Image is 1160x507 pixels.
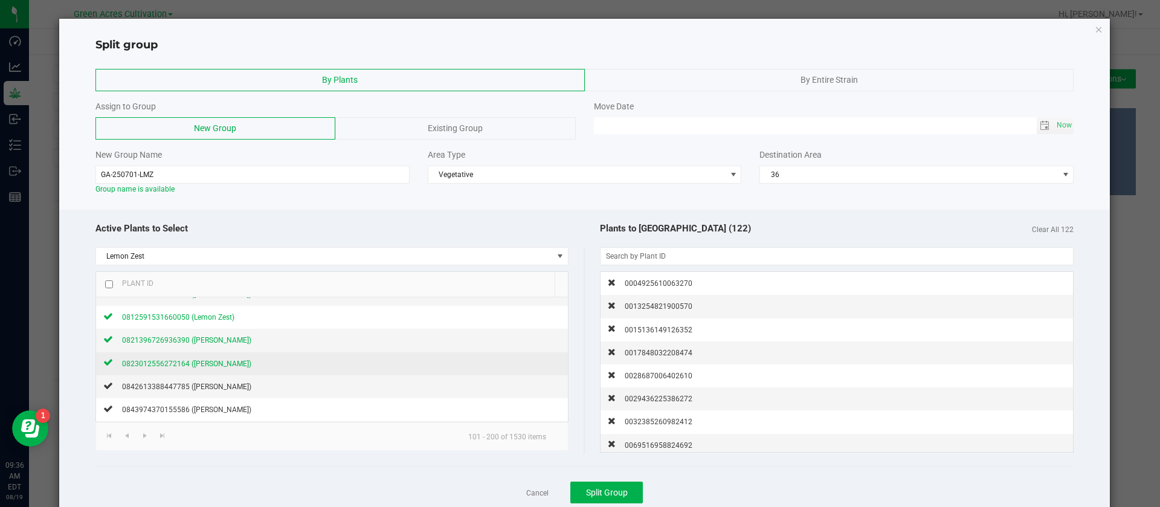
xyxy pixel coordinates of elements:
span: 0843974370155586 ([PERSON_NAME]) [122,405,251,414]
span: 0028687006402610 [625,372,692,380]
span: 0029436225386272 [625,395,692,403]
span: Vegetative [428,166,726,183]
span: Go to the first page [105,431,114,441]
span: Group name is available [95,185,175,193]
span: Plant ID [122,279,153,288]
span: 0015136149126352 [625,326,692,334]
span: By Plants [322,75,358,85]
a: Go to the previous page [118,427,136,444]
a: Go to the last page [153,427,171,444]
span: Move Date [594,102,634,111]
span: 0821396726936390 ([PERSON_NAME]) [122,336,251,344]
span: 0032385260982412 [625,418,692,426]
span: Destination Area [759,150,822,160]
a: Go to the next page [136,427,153,444]
span: Active Plants to Select [95,223,188,234]
span: 36 [760,166,1058,183]
iframe: Resource center unread badge [36,409,50,423]
button: Split Group [570,482,643,503]
span: Existing Group [428,123,483,133]
span: 0013254821900570 [625,302,692,311]
span: Assign to Group [95,102,156,111]
span: Toggle calendar [1037,117,1054,134]
input: NO DATA FOUND [601,248,1074,265]
span: 0812591531660050 (Lemon Zest) [122,313,234,321]
iframe: Resource center [12,410,48,447]
span: 0809971794141876 ([PERSON_NAME]) [122,290,251,299]
span: By Entire Strain [801,75,858,85]
span: 0017848032208474 [625,349,692,357]
span: Go to the last page [158,431,167,441]
h4: Split group [95,37,1074,53]
span: New Group [194,123,236,133]
span: Go to the next page [140,431,150,441]
span: Clear All 122 [1032,222,1074,235]
span: Area Type [428,150,465,160]
span: Split Group [586,488,628,497]
span: 0004925610063270 [625,279,692,288]
span: New Group Name [95,150,162,160]
a: Go to the first page [101,427,118,444]
span: Go to the previous page [122,431,132,441]
span: 0069516958824692 [625,441,692,450]
kendo-pager-info: 101 - 200 of 1530 items [459,427,556,445]
span: Set Current date [1054,117,1075,134]
span: Plants to [GEOGRAPHIC_DATA] (122) [600,223,751,234]
a: Cancel [526,488,549,499]
span: select [1054,117,1074,134]
span: Lemon Zest [96,248,553,265]
span: 0823012556272164 ([PERSON_NAME]) [122,360,251,368]
span: 0842613388447785 ([PERSON_NAME]) [122,383,251,391]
